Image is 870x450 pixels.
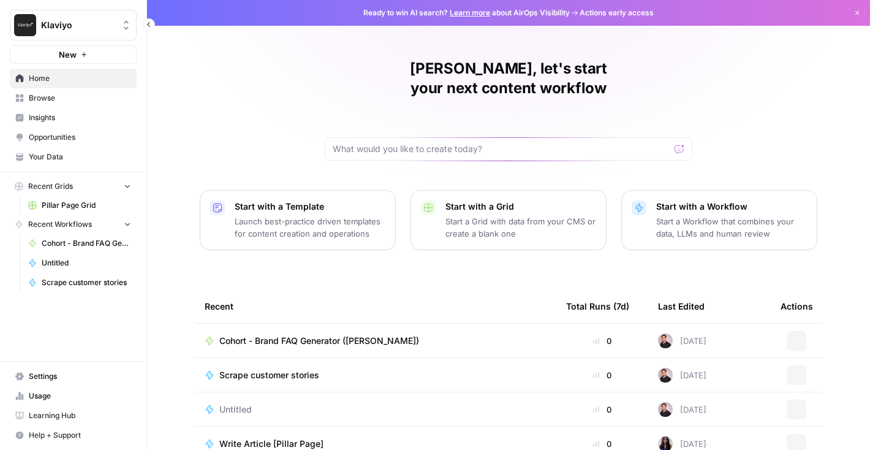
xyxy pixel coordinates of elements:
[205,335,547,347] a: Cohort - Brand FAQ Generator ([PERSON_NAME])
[10,367,137,386] a: Settings
[205,438,547,450] a: Write Article [Pillar Page]
[235,215,385,240] p: Launch best-practice driven templates for content creation and operations
[23,253,137,273] a: Untitled
[10,88,137,108] a: Browse
[333,143,670,155] input: What would you like to create today?
[10,45,137,64] button: New
[205,403,547,416] a: Untitled
[23,234,137,253] a: Cohort - Brand FAQ Generator ([PERSON_NAME])
[580,7,654,18] span: Actions early access
[410,190,607,250] button: Start with a GridStart a Grid with data from your CMS or create a blank one
[566,335,638,347] div: 0
[28,219,92,230] span: Recent Workflows
[10,386,137,406] a: Usage
[10,147,137,167] a: Your Data
[450,8,490,17] a: Learn more
[658,289,705,323] div: Last Edited
[781,289,813,323] div: Actions
[566,369,638,381] div: 0
[656,215,807,240] p: Start a Workflow that combines your data, LLMs and human review
[28,181,73,192] span: Recent Grids
[566,438,638,450] div: 0
[219,369,319,381] span: Scrape customer stories
[41,19,115,31] span: Klaviyo
[10,108,137,128] a: Insights
[325,59,692,98] h1: [PERSON_NAME], let's start your next content workflow
[658,368,673,383] img: 3w65bfk77hw3lyi2pzvr96gj476h
[59,48,77,61] span: New
[10,69,137,88] a: Home
[445,200,596,213] p: Start with a Grid
[235,200,385,213] p: Start with a Template
[29,430,131,441] span: Help + Support
[219,438,323,450] span: Write Article [Pillar Page]
[42,238,131,249] span: Cohort - Brand FAQ Generator ([PERSON_NAME])
[656,200,807,213] p: Start with a Workflow
[205,369,547,381] a: Scrape customer stories
[29,132,131,143] span: Opportunities
[219,335,419,347] span: Cohort - Brand FAQ Generator ([PERSON_NAME])
[658,334,673,348] img: 3w65bfk77hw3lyi2pzvr96gj476h
[200,190,396,250] button: Start with a TemplateLaunch best-practice driven templates for content creation and operations
[658,402,673,417] img: 3w65bfk77hw3lyi2pzvr96gj476h
[10,10,137,40] button: Workspace: Klaviyo
[658,334,706,348] div: [DATE]
[658,402,706,417] div: [DATE]
[29,391,131,402] span: Usage
[10,406,137,425] a: Learning Hub
[10,425,137,445] button: Help + Support
[445,215,596,240] p: Start a Grid with data from your CMS or create a blank one
[29,73,131,84] span: Home
[23,196,137,215] a: Pillar Page Grid
[29,371,131,382] span: Settings
[363,7,570,18] span: Ready to win AI search? about AirOps Visibility
[566,403,638,416] div: 0
[658,368,706,383] div: [DATE]
[29,93,131,104] span: Browse
[29,151,131,162] span: Your Data
[14,14,36,36] img: Klaviyo Logo
[10,128,137,147] a: Opportunities
[29,410,131,421] span: Learning Hub
[23,273,137,292] a: Scrape customer stories
[42,277,131,288] span: Scrape customer stories
[219,403,252,416] span: Untitled
[566,289,629,323] div: Total Runs (7d)
[621,190,817,250] button: Start with a WorkflowStart a Workflow that combines your data, LLMs and human review
[10,215,137,234] button: Recent Workflows
[42,200,131,211] span: Pillar Page Grid
[205,289,547,323] div: Recent
[10,177,137,196] button: Recent Grids
[29,112,131,123] span: Insights
[42,257,131,269] span: Untitled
